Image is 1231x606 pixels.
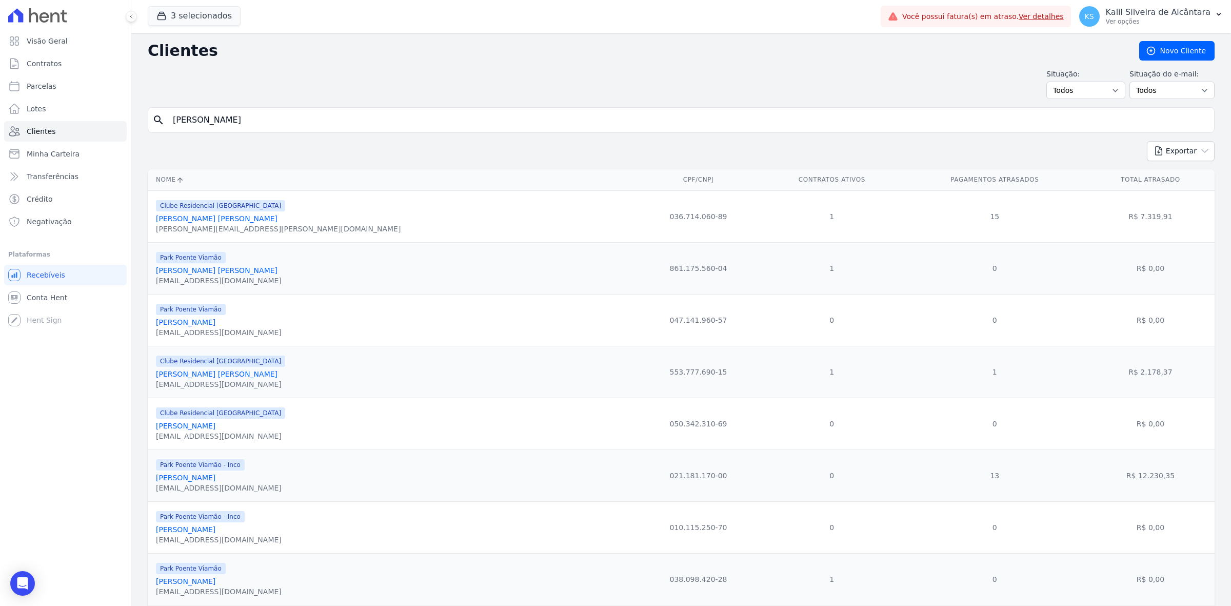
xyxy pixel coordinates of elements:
span: Clube Residencial [GEOGRAPHIC_DATA] [156,407,285,419]
span: Minha Carteira [27,149,80,159]
td: R$ 0,00 [1086,294,1215,346]
th: Contratos Ativos [761,169,903,190]
td: 553.777.690-15 [636,346,761,398]
input: Buscar por nome, CPF ou e-mail [167,110,1210,130]
td: R$ 0,00 [1086,553,1215,605]
a: Crédito [4,189,127,209]
th: CPF/CNPJ [636,169,761,190]
td: R$ 0,00 [1086,501,1215,553]
td: 038.098.420-28 [636,553,761,605]
span: Park Poente Viamão - Inco [156,511,245,522]
span: Negativação [27,217,72,227]
span: Transferências [27,171,78,182]
div: Plataformas [8,248,123,261]
div: [PERSON_NAME][EMAIL_ADDRESS][PERSON_NAME][DOMAIN_NAME] [156,224,401,234]
a: Ver detalhes [1019,12,1064,21]
div: [EMAIL_ADDRESS][DOMAIN_NAME] [156,379,285,389]
p: Ver opções [1106,17,1210,26]
button: KS Kalil Silveira de Alcântara Ver opções [1071,2,1231,31]
span: Visão Geral [27,36,68,46]
div: [EMAIL_ADDRESS][DOMAIN_NAME] [156,327,282,338]
a: [PERSON_NAME] [156,577,215,585]
td: 0 [761,398,903,449]
td: 1 [903,346,1086,398]
span: Clientes [27,126,55,136]
a: [PERSON_NAME] [PERSON_NAME] [156,214,277,223]
td: R$ 2.178,37 [1086,346,1215,398]
a: Lotes [4,99,127,119]
td: 15 [903,190,1086,242]
span: Parcelas [27,81,56,91]
span: Conta Hent [27,292,67,303]
span: Clube Residencial [GEOGRAPHIC_DATA] [156,356,285,367]
td: R$ 0,00 [1086,242,1215,294]
a: Novo Cliente [1139,41,1215,61]
span: Park Poente Viamão [156,304,226,315]
a: Negativação [4,211,127,232]
a: [PERSON_NAME] [PERSON_NAME] [156,266,277,275]
span: Park Poente Viamão - Inco [156,459,245,471]
td: 0 [761,294,903,346]
i: search [152,114,165,126]
td: 0 [761,449,903,501]
a: Conta Hent [4,287,127,308]
td: 1 [761,346,903,398]
td: 010.115.250-70 [636,501,761,553]
td: 0 [903,553,1086,605]
td: 0 [903,398,1086,449]
td: 021.181.170-00 [636,449,761,501]
a: [PERSON_NAME] [156,318,215,326]
a: [PERSON_NAME] [156,525,215,534]
td: 050.342.310-69 [636,398,761,449]
a: Clientes [4,121,127,142]
td: 1 [761,190,903,242]
div: Open Intercom Messenger [10,571,35,596]
button: 3 selecionados [148,6,241,26]
td: 1 [761,242,903,294]
a: Visão Geral [4,31,127,51]
th: Nome [148,169,636,190]
span: Você possui fatura(s) em atraso. [902,11,1064,22]
span: Contratos [27,58,62,69]
td: 0 [903,501,1086,553]
td: 0 [761,501,903,553]
td: 0 [903,242,1086,294]
div: [EMAIL_ADDRESS][DOMAIN_NAME] [156,431,285,441]
a: Parcelas [4,76,127,96]
div: [EMAIL_ADDRESS][DOMAIN_NAME] [156,535,282,545]
a: Recebíveis [4,265,127,285]
a: Contratos [4,53,127,74]
span: Recebíveis [27,270,65,280]
span: Clube Residencial [GEOGRAPHIC_DATA] [156,200,285,211]
div: [EMAIL_ADDRESS][DOMAIN_NAME] [156,587,282,597]
span: Park Poente Viamão [156,252,226,263]
td: 13 [903,449,1086,501]
span: Lotes [27,104,46,114]
span: Park Poente Viamão [156,563,226,574]
td: 036.714.060-89 [636,190,761,242]
a: Transferências [4,166,127,187]
th: Total Atrasado [1086,169,1215,190]
label: Situação: [1046,69,1125,80]
td: 047.141.960-57 [636,294,761,346]
span: Crédito [27,194,53,204]
td: R$ 12.230,35 [1086,449,1215,501]
a: [PERSON_NAME] [PERSON_NAME] [156,370,277,378]
a: [PERSON_NAME] [156,474,215,482]
span: KS [1085,13,1094,20]
label: Situação do e-mail: [1129,69,1215,80]
th: Pagamentos Atrasados [903,169,1086,190]
a: Minha Carteira [4,144,127,164]
td: 0 [903,294,1086,346]
h2: Clientes [148,42,1123,60]
button: Exportar [1147,141,1215,161]
div: [EMAIL_ADDRESS][DOMAIN_NAME] [156,276,282,286]
a: [PERSON_NAME] [156,422,215,430]
p: Kalil Silveira de Alcântara [1106,7,1210,17]
td: 1 [761,553,903,605]
td: R$ 7.319,91 [1086,190,1215,242]
td: 861.175.560-04 [636,242,761,294]
td: R$ 0,00 [1086,398,1215,449]
div: [EMAIL_ADDRESS][DOMAIN_NAME] [156,483,282,493]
